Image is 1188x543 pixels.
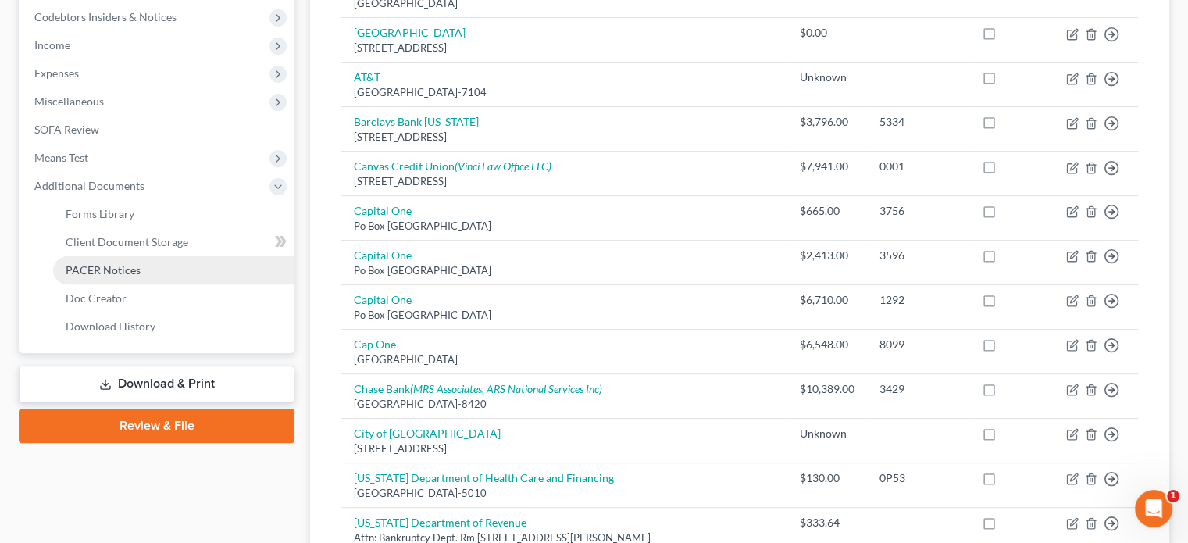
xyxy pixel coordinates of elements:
[34,123,99,136] span: SOFA Review
[22,116,294,144] a: SOFA Review
[879,381,956,397] div: 3429
[354,26,466,39] a: [GEOGRAPHIC_DATA]
[53,256,294,284] a: PACER Notices
[800,515,854,530] div: $333.64
[354,263,775,278] div: Po Box [GEOGRAPHIC_DATA]
[34,66,79,80] span: Expenses
[66,320,155,333] span: Download History
[800,159,854,174] div: $7,941.00
[66,263,141,277] span: PACER Notices
[354,293,412,306] a: Capital One
[354,174,775,189] div: [STREET_ADDRESS]
[879,159,956,174] div: 0001
[53,200,294,228] a: Forms Library
[800,470,854,486] div: $130.00
[879,337,956,352] div: 8099
[19,366,294,402] a: Download & Print
[354,486,775,501] div: [GEOGRAPHIC_DATA]-5010
[66,207,134,220] span: Forms Library
[66,235,188,248] span: Client Document Storage
[354,338,396,351] a: Cap One
[34,10,177,23] span: Codebtors Insiders & Notices
[800,381,854,397] div: $10,389.00
[879,292,956,308] div: 1292
[354,427,501,440] a: City of [GEOGRAPHIC_DATA]
[800,203,854,219] div: $665.00
[53,284,294,313] a: Doc Creator
[800,114,854,130] div: $3,796.00
[354,248,412,262] a: Capital One
[34,95,104,108] span: Miscellaneous
[354,41,775,55] div: [STREET_ADDRESS]
[354,397,775,412] div: [GEOGRAPHIC_DATA]-8420
[354,441,775,456] div: [STREET_ADDRESS]
[354,130,775,145] div: [STREET_ADDRESS]
[879,203,956,219] div: 3756
[53,228,294,256] a: Client Document Storage
[354,382,602,395] a: Chase Bank(MRS Associates, ARS National Services Inc)
[354,204,412,217] a: Capital One
[354,352,775,367] div: [GEOGRAPHIC_DATA]
[354,219,775,234] div: Po Box [GEOGRAPHIC_DATA]
[354,159,551,173] a: Canvas Credit Union(Vinci Law Office LLC)
[66,291,127,305] span: Doc Creator
[800,70,854,85] div: Unknown
[800,25,854,41] div: $0.00
[800,337,854,352] div: $6,548.00
[455,159,551,173] i: (Vinci Law Office LLC)
[34,179,144,192] span: Additional Documents
[800,292,854,308] div: $6,710.00
[410,382,602,395] i: (MRS Associates, ARS National Services Inc)
[354,85,775,100] div: [GEOGRAPHIC_DATA]-7104
[879,470,956,486] div: 0P53
[879,114,956,130] div: 5334
[800,426,854,441] div: Unknown
[354,471,614,484] a: [US_STATE] Department of Health Care and Financing
[1167,490,1179,502] span: 1
[1135,490,1172,527] iframe: Intercom live chat
[800,248,854,263] div: $2,413.00
[354,308,775,323] div: Po Box [GEOGRAPHIC_DATA]
[879,248,956,263] div: 3596
[354,516,526,529] a: [US_STATE] Department of Revenue
[354,70,380,84] a: AT&T
[34,151,88,164] span: Means Test
[34,38,70,52] span: Income
[53,313,294,341] a: Download History
[354,115,479,128] a: Barclays Bank [US_STATE]
[19,409,294,443] a: Review & File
